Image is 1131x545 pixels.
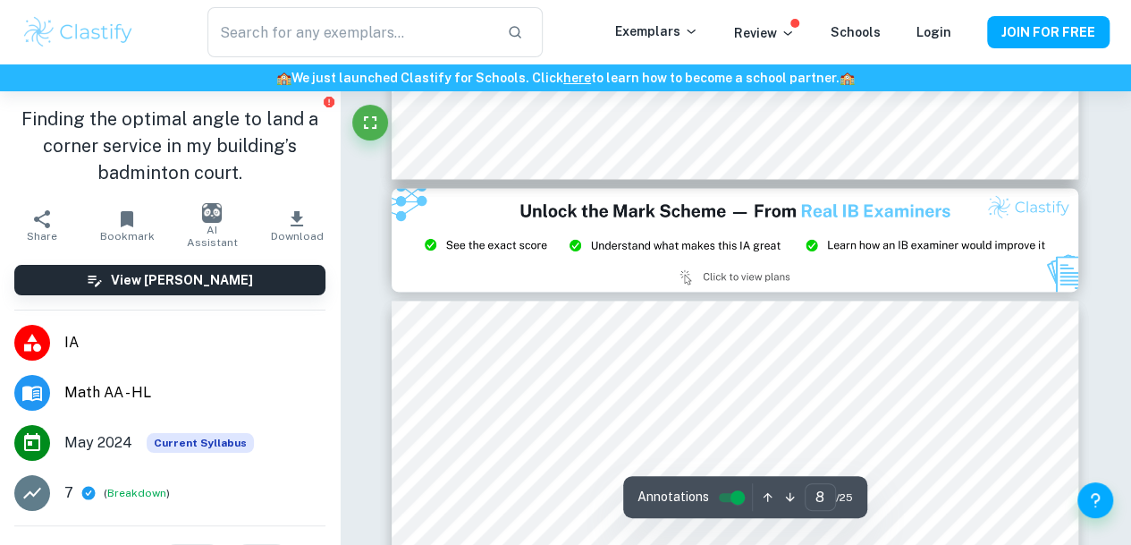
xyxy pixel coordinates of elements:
[255,200,340,251] button: Download
[734,23,795,43] p: Review
[323,95,336,108] button: Report issue
[352,105,388,141] button: Fullscreen
[392,188,1078,291] img: Ad
[563,71,591,85] a: here
[14,106,325,186] h1: Finding the optimal angle to land a corner service in my building’s badminton court.
[64,482,73,504] p: 7
[207,7,494,57] input: Search for any exemplars...
[4,68,1127,88] h6: We just launched Clastify for Schools. Click to learn how to become a school partner.
[615,21,698,41] p: Exemplars
[64,382,325,404] span: Math AA - HL
[276,71,291,85] span: 🏫
[107,485,166,501] button: Breakdown
[27,230,57,243] span: Share
[987,16,1110,48] button: JOIN FOR FREE
[181,224,244,249] span: AI Assistant
[147,433,254,453] span: Current Syllabus
[271,230,324,243] span: Download
[637,488,709,507] span: Annotations
[836,490,853,506] span: / 25
[202,203,222,223] img: AI Assistant
[64,332,325,353] span: IA
[840,71,855,85] span: 🏫
[21,14,135,50] img: Clastify logo
[147,433,254,453] div: This exemplar is based on the current syllabus. Feel free to refer to it for inspiration/ideas wh...
[100,230,155,243] span: Bookmark
[111,270,253,290] h6: View [PERSON_NAME]
[831,25,881,39] a: Schools
[170,200,255,251] button: AI Assistant
[916,25,951,39] a: Login
[64,432,132,454] span: May 2024
[14,265,325,295] button: View [PERSON_NAME]
[1077,482,1113,518] button: Help and Feedback
[104,485,170,502] span: ( )
[85,200,170,251] button: Bookmark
